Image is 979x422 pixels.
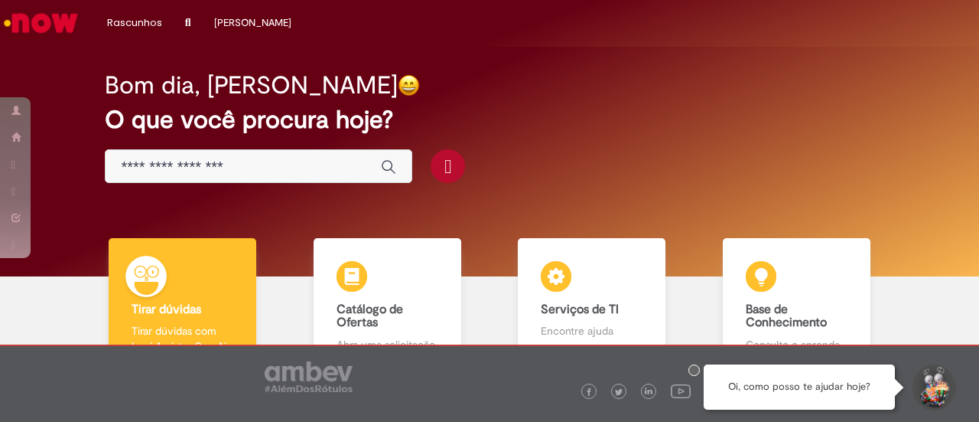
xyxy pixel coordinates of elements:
[585,388,593,396] img: logo_footer_facebook.png
[107,15,162,30] span: Rascunhos
[337,338,438,353] p: Abra uma solicitação
[615,388,623,396] img: logo_footer_twitter.png
[285,238,490,371] a: Catálogo de Ofertas Abra uma solicitação
[910,365,956,411] button: Iniciar Conversa de Suporte
[671,381,691,401] img: logo_footer_youtube.png
[105,72,398,99] h2: Bom dia, [PERSON_NAME]
[645,388,652,397] img: logo_footer_linkedin.png
[337,302,403,331] b: Catálogo de Ofertas
[541,302,619,317] b: Serviços de TI
[105,106,873,133] h2: O que você procura hoje?
[489,238,694,371] a: Serviços de TI Encontre ajuda
[694,238,899,371] a: Base de Conhecimento Consulte e aprenda
[704,365,895,410] div: Oi, como posso te ajudar hoje?
[132,324,233,355] p: Tirar dúvidas com Lupi Assist e Gen Ai
[398,74,420,97] img: happy-face.png
[746,302,827,331] b: Base de Conhecimento
[265,361,353,392] img: logo_footer_ambev_rotulo_gray.png
[2,8,80,38] img: ServiceNow
[541,324,642,339] p: Encontre ajuda
[105,16,162,31] a: Rascunhos
[214,16,291,29] span: [PERSON_NAME]
[80,238,285,371] a: Tirar dúvidas Tirar dúvidas com Lupi Assist e Gen Ai
[746,338,847,353] p: Consulte e aprenda
[132,302,201,317] b: Tirar dúvidas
